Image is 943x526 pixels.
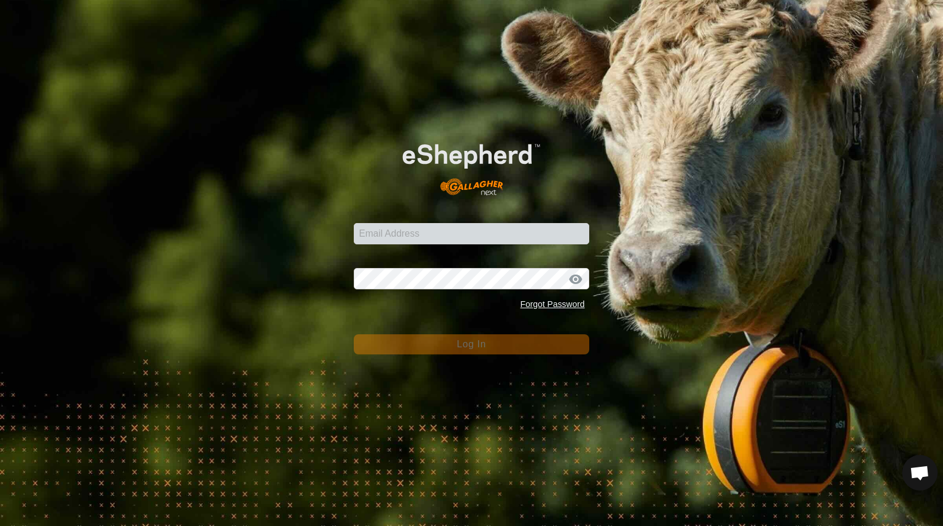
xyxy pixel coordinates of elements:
input: Email Address [354,223,590,244]
div: Open chat [902,455,938,490]
img: E-shepherd Logo [377,124,566,205]
span: Log In [457,339,486,349]
button: Log In [354,334,590,354]
a: Forgot Password [520,299,584,309]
